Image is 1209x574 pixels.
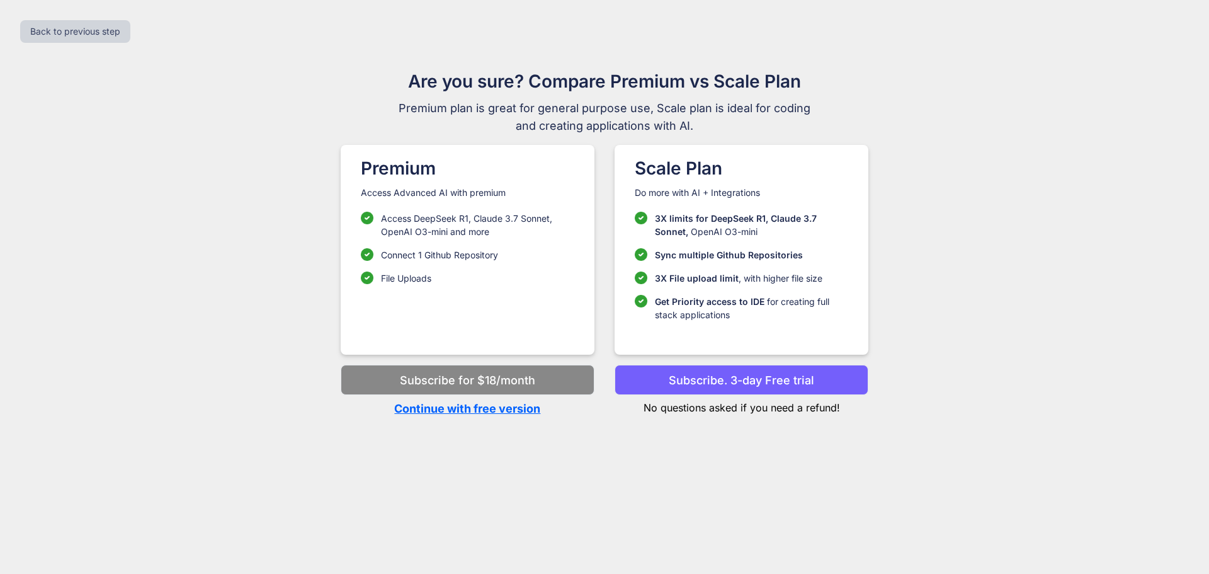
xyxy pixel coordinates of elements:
[341,365,594,395] button: Subscribe for $18/month
[361,248,373,261] img: checklist
[381,212,574,238] p: Access DeepSeek R1, Claude 3.7 Sonnet, OpenAI O3-mini and more
[669,372,814,389] p: Subscribe. 3-day Free trial
[655,296,764,307] span: Get Priority access to IDE
[393,68,816,95] h1: Are you sure? Compare Premium vs Scale Plan
[361,212,373,224] img: checklist
[635,295,647,307] img: checklist
[655,248,803,261] p: Sync multiple Github Repositories
[635,155,848,181] h1: Scale Plan
[635,272,647,284] img: checklist
[655,272,822,285] p: , with higher file size
[381,272,431,285] p: File Uploads
[615,365,868,395] button: Subscribe. 3-day Free trial
[341,400,594,417] p: Continue with free version
[393,100,816,135] span: Premium plan is great for general purpose use, Scale plan is ideal for coding and creating applic...
[361,272,373,284] img: checklist
[655,213,817,237] span: 3X limits for DeepSeek R1, Claude 3.7 Sonnet,
[635,212,647,224] img: checklist
[615,395,868,415] p: No questions asked if you need a refund!
[20,20,130,43] button: Back to previous step
[381,248,498,261] p: Connect 1 Github Repository
[635,187,848,199] p: Do more with AI + Integrations
[635,248,647,261] img: checklist
[655,295,848,321] p: for creating full stack applications
[655,273,739,284] span: 3X File upload limit
[655,212,848,238] p: OpenAI O3-mini
[361,155,574,181] h1: Premium
[361,187,574,199] p: Access Advanced AI with premium
[400,372,535,389] p: Subscribe for $18/month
